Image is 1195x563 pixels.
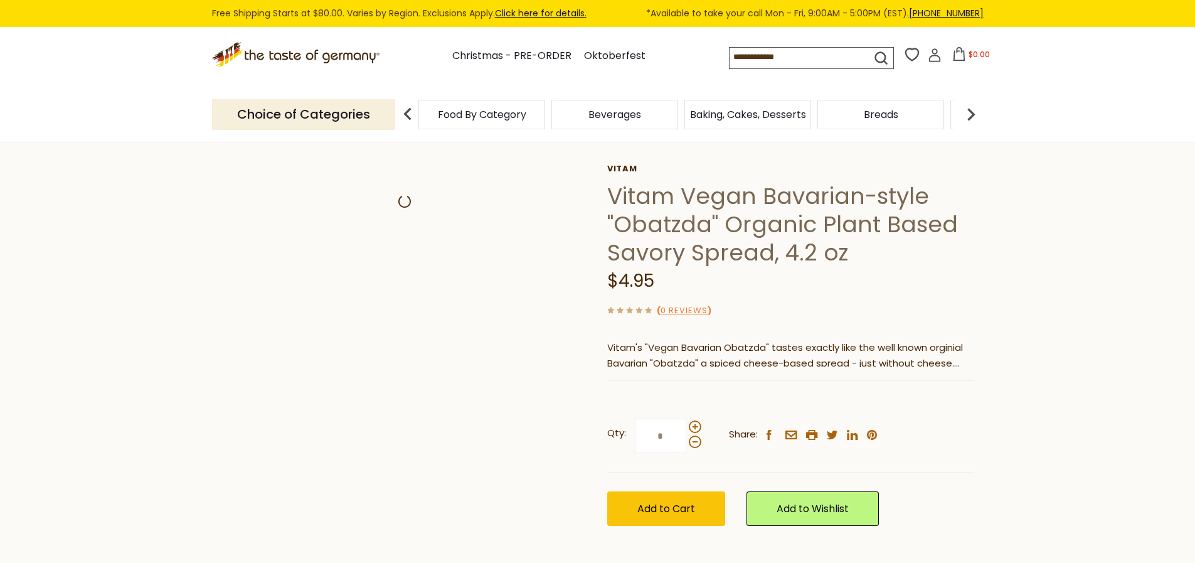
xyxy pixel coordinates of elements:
a: Food By Category [438,110,526,119]
p: Choice of Categories [212,99,395,130]
a: Beverages [588,110,641,119]
span: $0.00 [969,49,990,60]
a: Oktoberfest [584,48,645,65]
button: Add to Cart [607,491,725,526]
a: Baking, Cakes, Desserts [690,110,806,119]
span: ( ) [657,304,711,316]
p: Vitam's "Vegan Bavarian Obatzda" tastes exactly like the well known orginial Bavarian "Obatzda" a... [607,340,974,372]
h1: Vitam Vegan Bavarian-style "Obatzda" Organic Plant Based Savory Spread, 4.2 oz [607,182,974,267]
a: 0 Reviews [661,304,708,318]
a: Vitam [607,164,974,174]
img: previous arrow [395,102,420,127]
a: Click here for details. [495,7,587,19]
button: $0.00 [944,47,997,66]
a: Christmas - PRE-ORDER [452,48,571,65]
span: Add to Cart [637,501,695,516]
input: Qty: [635,419,686,453]
a: Breads [864,110,898,119]
span: $4.95 [607,269,654,293]
img: next arrow [959,102,984,127]
div: Free Shipping Starts at $80.00. Varies by Region. Exclusions Apply. [212,6,984,21]
a: Add to Wishlist [746,491,879,526]
a: [PHONE_NUMBER] [909,7,984,19]
strong: Qty: [607,426,626,441]
span: *Available to take your call Mon - Fri, 9:00AM - 5:00PM (EST). [646,6,984,21]
span: Share: [729,427,758,442]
